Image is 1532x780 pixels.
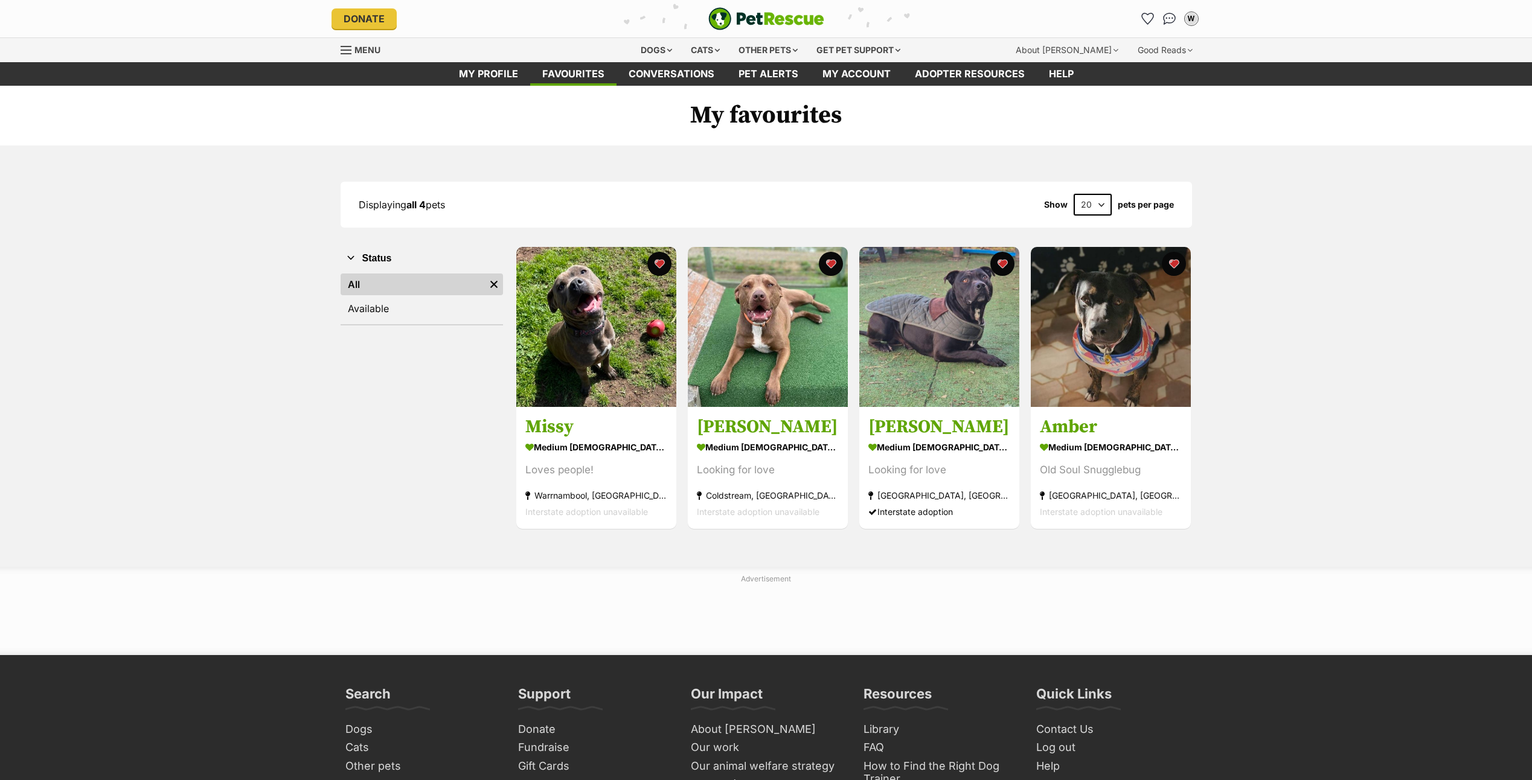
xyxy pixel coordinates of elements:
button: favourite [647,252,671,276]
a: [PERSON_NAME] medium [DEMOGRAPHIC_DATA] Dog Looking for love [GEOGRAPHIC_DATA], [GEOGRAPHIC_DATA]... [859,407,1019,529]
img: Amber [1031,247,1191,407]
strong: all 4 [406,199,426,211]
div: Interstate adoption [868,504,1010,520]
h3: Our Impact [691,685,763,709]
div: Other pets [730,38,806,62]
a: FAQ [859,738,1019,757]
h3: Search [345,685,391,709]
a: Favourites [1138,9,1158,28]
ul: Account quick links [1138,9,1201,28]
a: Our animal welfare strategy [686,757,847,776]
div: W [1185,13,1197,25]
a: All [341,273,485,295]
a: PetRescue [708,7,824,30]
a: Adopter resources [903,62,1037,86]
span: Menu [354,45,380,55]
a: Library [859,720,1019,739]
label: pets per page [1118,200,1174,209]
button: favourite [819,252,843,276]
h3: Support [518,685,571,709]
div: [GEOGRAPHIC_DATA], [GEOGRAPHIC_DATA] [1040,488,1182,504]
div: Old Soul Snugglebug [1040,462,1182,479]
div: Coldstream, [GEOGRAPHIC_DATA] [697,488,839,504]
a: My account [810,62,903,86]
h3: Quick Links [1036,685,1112,709]
a: Other pets [341,757,501,776]
img: logo-e224e6f780fb5917bec1dbf3a21bbac754714ae5b6737aabdf751b685950b380.svg [708,7,824,30]
a: Remove filter [485,273,503,295]
div: Get pet support [808,38,909,62]
div: Status [341,271,503,324]
a: [PERSON_NAME] medium [DEMOGRAPHIC_DATA] Dog Looking for love Coldstream, [GEOGRAPHIC_DATA] Inters... [688,407,848,529]
div: Looking for love [868,462,1010,479]
a: Amber medium [DEMOGRAPHIC_DATA] Dog Old Soul Snugglebug [GEOGRAPHIC_DATA], [GEOGRAPHIC_DATA] Inte... [1031,407,1191,529]
a: Help [1031,757,1192,776]
a: About [PERSON_NAME] [686,720,847,739]
button: Status [341,251,503,266]
div: Loves people! [525,462,667,479]
img: chat-41dd97257d64d25036548639549fe6c8038ab92f7586957e7f3b1b290dea8141.svg [1163,13,1176,25]
span: Interstate adoption unavailable [525,507,648,517]
a: Conversations [1160,9,1179,28]
a: Gift Cards [513,757,674,776]
img: Shaun [859,247,1019,407]
div: About [PERSON_NAME] [1007,38,1127,62]
span: Show [1044,200,1068,209]
h3: Missy [525,416,667,439]
a: Menu [341,38,389,60]
div: [GEOGRAPHIC_DATA], [GEOGRAPHIC_DATA] [868,488,1010,504]
h3: Amber [1040,416,1182,439]
div: Dogs [632,38,681,62]
a: Log out [1031,738,1192,757]
span: Interstate adoption unavailable [697,507,819,517]
h3: [PERSON_NAME] [868,416,1010,439]
img: Missy [516,247,676,407]
button: My account [1182,9,1201,28]
div: medium [DEMOGRAPHIC_DATA] Dog [525,439,667,456]
a: Dogs [341,720,501,739]
h3: Resources [864,685,932,709]
a: Fundraise [513,738,674,757]
a: Contact Us [1031,720,1192,739]
div: Looking for love [697,462,839,479]
a: My profile [447,62,530,86]
div: medium [DEMOGRAPHIC_DATA] Dog [1040,439,1182,456]
div: Good Reads [1129,38,1201,62]
a: Help [1037,62,1086,86]
a: Favourites [530,62,617,86]
a: conversations [617,62,726,86]
div: medium [DEMOGRAPHIC_DATA] Dog [697,439,839,456]
div: Warrnambool, [GEOGRAPHIC_DATA] [525,488,667,504]
div: Cats [682,38,728,62]
span: Displaying pets [359,199,445,211]
a: Donate [513,720,674,739]
button: favourite [1162,252,1186,276]
span: Interstate adoption unavailable [1040,507,1162,517]
a: Cats [341,738,501,757]
a: Missy medium [DEMOGRAPHIC_DATA] Dog Loves people! Warrnambool, [GEOGRAPHIC_DATA] Interstate adopt... [516,407,676,529]
button: favourite [990,252,1014,276]
a: Our work [686,738,847,757]
img: Jerry [688,247,848,407]
a: Donate [332,8,397,29]
a: Pet alerts [726,62,810,86]
div: medium [DEMOGRAPHIC_DATA] Dog [868,439,1010,456]
h3: [PERSON_NAME] [697,416,839,439]
a: Available [341,298,503,319]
